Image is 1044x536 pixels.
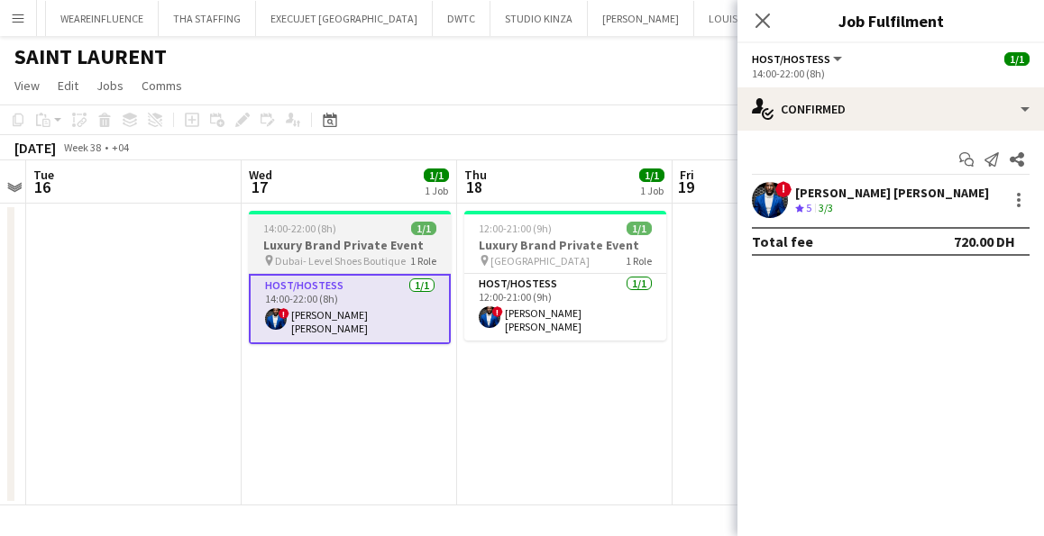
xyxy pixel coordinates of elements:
span: Week 38 [60,141,105,154]
span: ! [775,181,792,197]
span: [GEOGRAPHIC_DATA] [490,254,590,268]
span: Tue [33,167,54,183]
div: 1 Job [640,184,664,197]
div: Confirmed [737,87,1044,131]
span: 12:00-21:00 (9h) [479,222,552,235]
span: 5 [806,201,811,214]
span: ! [279,308,289,319]
span: 1 Role [410,254,436,268]
span: 17 [246,177,272,197]
span: 1/1 [424,168,449,182]
app-skills-label: 3/3 [819,201,833,214]
span: Thu [464,167,487,183]
div: 1 Job [425,184,448,197]
span: 14:00-22:00 (8h) [263,222,336,235]
a: Jobs [89,74,131,97]
span: 1 Role [626,254,652,268]
span: Edit [58,77,78,94]
span: 1/1 [1004,52,1030,66]
a: View [7,74,47,97]
span: 1/1 [627,222,652,235]
app-job-card: 12:00-21:00 (9h)1/1Luxury Brand Private Event [GEOGRAPHIC_DATA]1 RoleHost/Hostess1/112:00-21:00 (... [464,211,666,341]
h3: Job Fulfilment [737,9,1044,32]
h3: Luxury Brand Private Event [464,237,666,253]
span: 1/1 [639,168,664,182]
span: Host/Hostess [752,52,830,66]
span: ! [492,306,503,317]
button: Host/Hostess [752,52,845,66]
app-job-card: 14:00-22:00 (8h)1/1Luxury Brand Private Event Dubai- Level Shoes Boutique1 RoleHost/Hostess1/114:... [249,211,451,344]
span: 19 [677,177,694,197]
span: View [14,77,40,94]
button: THA STAFFING [159,1,256,36]
span: Dubai- Level Shoes Boutique [275,254,406,268]
app-card-role: Host/Hostess1/114:00-22:00 (8h)![PERSON_NAME] [PERSON_NAME] [249,274,451,344]
span: 1/1 [411,222,436,235]
span: Jobs [96,77,124,94]
button: WEAREINFLUENCE [46,1,159,36]
span: Wed [249,167,272,183]
h1: SAINT LAURENT [14,43,167,70]
button: STUDIO KINZA [490,1,588,36]
div: [PERSON_NAME] [PERSON_NAME] [795,185,989,201]
div: Total fee [752,232,813,250]
div: +04 [112,141,129,154]
button: EXECUJET [GEOGRAPHIC_DATA] [256,1,433,36]
span: 16 [31,177,54,197]
h3: Luxury Brand Private Event [249,237,451,253]
span: Fri [680,167,694,183]
span: 18 [462,177,487,197]
div: 720.00 DH [954,232,1015,250]
div: 14:00-22:00 (8h) [752,67,1030,80]
span: Comms [142,77,182,94]
div: [DATE] [14,139,56,157]
button: [PERSON_NAME] [588,1,694,36]
button: DWTC [433,1,490,36]
a: Comms [134,74,189,97]
app-card-role: Host/Hostess1/112:00-21:00 (9h)![PERSON_NAME] [PERSON_NAME] [464,274,666,341]
a: Edit [50,74,86,97]
button: LOUIS VUITTON [694,1,798,36]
